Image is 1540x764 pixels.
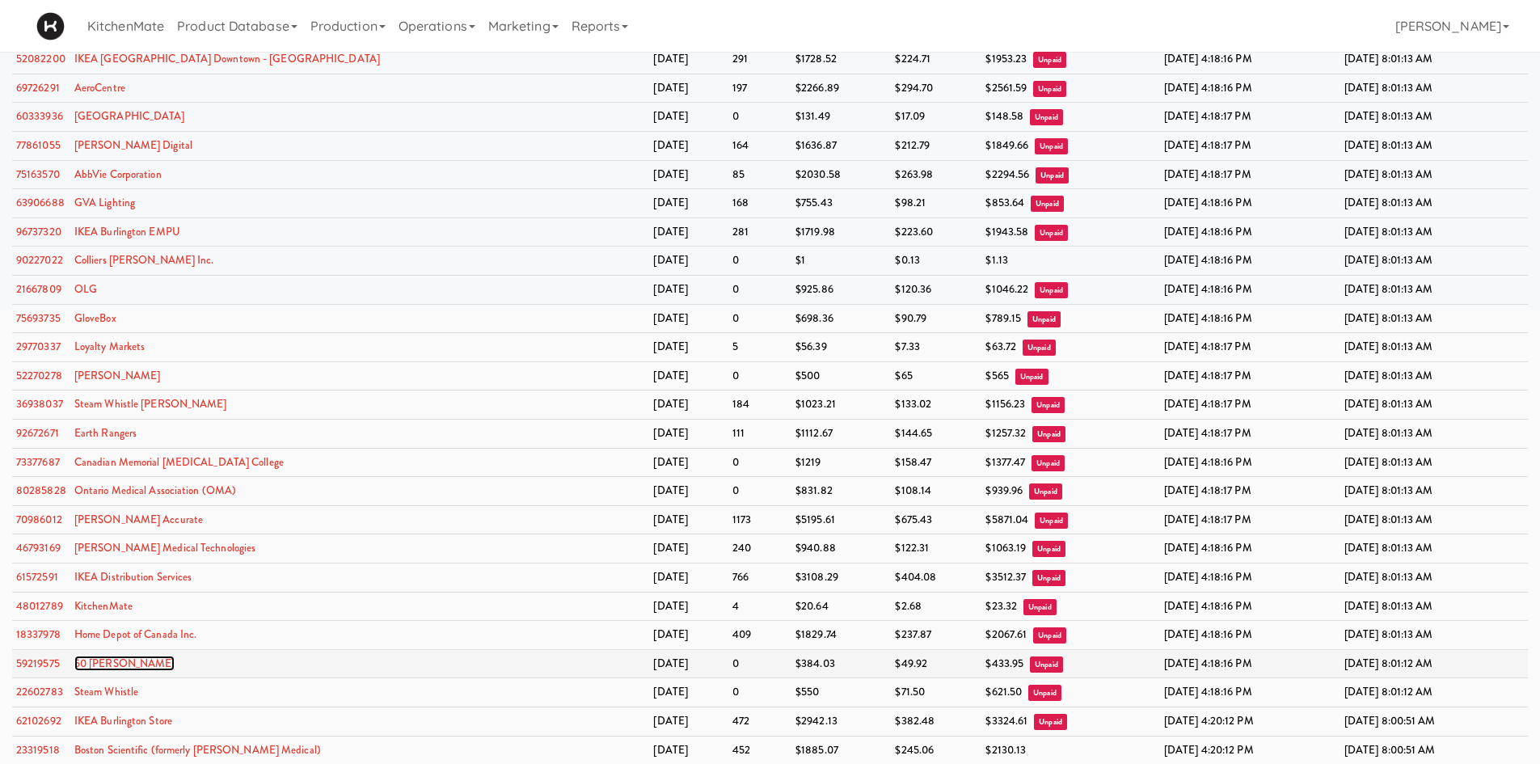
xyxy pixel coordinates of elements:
[1340,333,1528,362] td: [DATE] 8:01:13 AM
[728,74,791,103] td: 197
[649,304,728,333] td: [DATE]
[16,51,65,66] a: 52082200
[1033,81,1066,97] span: Unpaid
[985,137,1028,153] span: $1849.66
[649,534,728,564] td: [DATE]
[891,45,981,74] td: $224.71
[1032,426,1065,442] span: Unpaid
[1160,563,1340,592] td: [DATE] 4:18:16 PM
[791,189,891,218] td: $755.43
[985,512,1028,527] span: $5871.04
[891,103,981,132] td: $17.09
[74,396,227,412] a: Steam Whistle [PERSON_NAME]
[1036,167,1069,184] span: Unpaid
[1340,534,1528,564] td: [DATE] 8:01:13 AM
[1029,483,1062,500] span: Unpaid
[728,592,791,621] td: 4
[649,563,728,592] td: [DATE]
[1340,678,1528,707] td: [DATE] 8:01:12 AM
[74,51,380,66] a: IKEA [GEOGRAPHIC_DATA] Downtown - [GEOGRAPHIC_DATA]
[1340,361,1528,390] td: [DATE] 8:01:13 AM
[791,534,891,564] td: $940.88
[985,281,1028,297] span: $1046.22
[891,189,981,218] td: $98.21
[1160,74,1340,103] td: [DATE] 4:18:16 PM
[728,707,791,736] td: 472
[791,420,891,449] td: $1112.67
[74,483,236,498] a: Ontario Medical Association (OMA)
[985,310,1021,326] span: $789.15
[1030,656,1063,673] span: Unpaid
[891,160,981,189] td: $263.98
[891,563,981,592] td: $404.08
[1032,397,1065,413] span: Unpaid
[649,217,728,247] td: [DATE]
[1160,649,1340,678] td: [DATE] 4:18:16 PM
[891,361,981,390] td: $65
[791,448,891,477] td: $1219
[891,420,981,449] td: $144.65
[1160,390,1340,420] td: [DATE] 4:18:17 PM
[1015,369,1048,385] span: Unpaid
[1160,621,1340,650] td: [DATE] 4:18:16 PM
[891,621,981,650] td: $237.87
[985,684,1022,699] span: $621.50
[649,678,728,707] td: [DATE]
[791,304,891,333] td: $698.36
[791,361,891,390] td: $500
[728,217,791,247] td: 281
[791,333,891,362] td: $56.39
[891,74,981,103] td: $294.70
[791,45,891,74] td: $1728.52
[1340,217,1528,247] td: [DATE] 8:01:13 AM
[728,534,791,564] td: 240
[1033,52,1066,68] span: Unpaid
[1340,621,1528,650] td: [DATE] 8:01:13 AM
[74,540,255,555] a: [PERSON_NAME] Medical Technologies
[649,649,728,678] td: [DATE]
[791,103,891,132] td: $131.49
[985,742,1026,758] span: $2130.13
[985,627,1027,642] span: $2067.61
[1160,160,1340,189] td: [DATE] 4:18:17 PM
[891,276,981,305] td: $120.36
[1160,534,1340,564] td: [DATE] 4:18:16 PM
[1023,340,1056,356] span: Unpaid
[985,656,1023,671] span: $433.95
[1160,189,1340,218] td: [DATE] 4:18:16 PM
[1035,138,1068,154] span: Unpaid
[16,684,63,699] a: 22602783
[649,189,728,218] td: [DATE]
[1035,513,1068,529] span: Unpaid
[74,108,185,124] a: [GEOGRAPHIC_DATA]
[74,598,133,614] a: KitchenMate
[74,569,192,585] a: IKEA Distribution Services
[1160,678,1340,707] td: [DATE] 4:18:16 PM
[1340,420,1528,449] td: [DATE] 8:01:13 AM
[728,649,791,678] td: 0
[728,361,791,390] td: 0
[891,448,981,477] td: $158.47
[1340,160,1528,189] td: [DATE] 8:01:13 AM
[1028,685,1061,701] span: Unpaid
[728,45,791,74] td: 291
[16,396,63,412] a: 36938037
[985,368,1008,383] span: $565
[16,540,61,555] a: 46793169
[74,195,135,210] a: GVA Lighting
[728,103,791,132] td: 0
[1032,455,1065,471] span: Unpaid
[728,678,791,707] td: 0
[1340,707,1528,736] td: [DATE] 8:00:51 AM
[891,477,981,506] td: $108.14
[891,678,981,707] td: $71.50
[728,247,791,276] td: 0
[649,333,728,362] td: [DATE]
[791,505,891,534] td: $5195.61
[649,103,728,132] td: [DATE]
[74,224,180,239] a: IKEA Burlington EMPU
[649,74,728,103] td: [DATE]
[1160,217,1340,247] td: [DATE] 4:18:16 PM
[16,368,62,383] a: 52270278
[791,217,891,247] td: $1719.98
